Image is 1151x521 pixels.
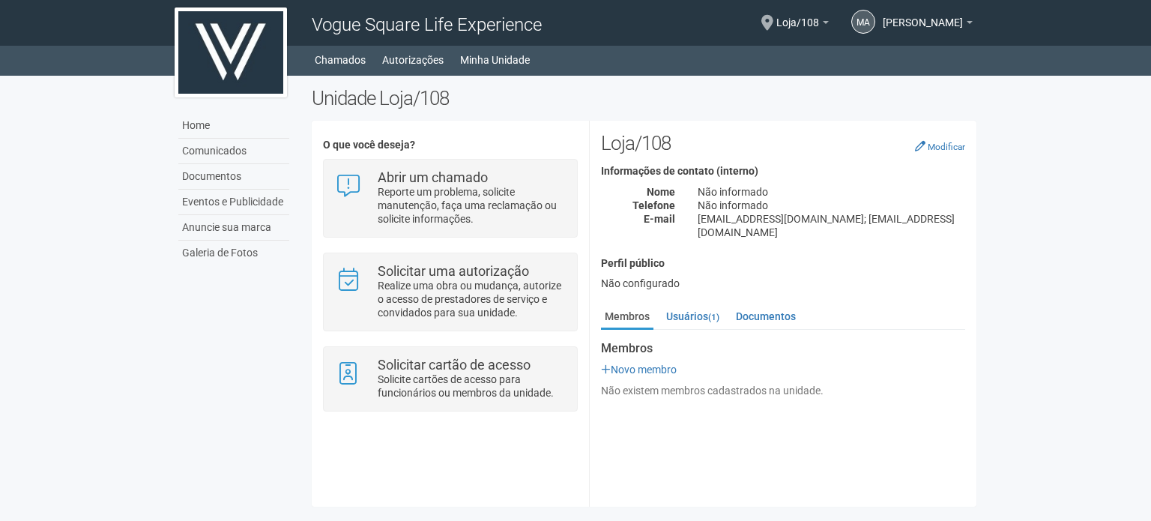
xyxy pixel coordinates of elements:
img: logo.jpg [175,7,287,97]
a: Usuários(1) [662,305,723,328]
div: Não informado [686,199,976,212]
small: (1) [708,312,719,322]
div: Não configurado [601,277,965,290]
a: [PERSON_NAME] [883,19,973,31]
div: [EMAIL_ADDRESS][DOMAIN_NAME]; [EMAIL_ADDRESS][DOMAIN_NAME] [686,212,976,239]
a: Abrir um chamado Reporte um problema, solicite manutenção, faça uma reclamação ou solicite inform... [335,171,565,226]
strong: Solicitar cartão de acesso [378,357,531,373]
span: Mari Angela Fernandes [883,2,963,28]
a: Comunicados [178,139,289,164]
strong: Telefone [632,199,675,211]
strong: Membros [601,342,965,355]
h4: O que você deseja? [323,139,577,151]
h4: Perfil público [601,258,965,269]
a: Anuncie sua marca [178,215,289,241]
a: Documentos [732,305,800,328]
span: Vogue Square Life Experience [312,14,542,35]
a: Home [178,113,289,139]
small: Modificar [928,142,965,152]
p: Solicite cartões de acesso para funcionários ou membros da unidade. [378,373,566,400]
h2: Unidade Loja/108 [312,87,976,109]
a: Minha Unidade [460,49,530,70]
strong: E-mail [644,213,675,225]
a: Solicitar uma autorização Realize uma obra ou mudança, autorize o acesso de prestadores de serviç... [335,265,565,319]
strong: Abrir um chamado [378,169,488,185]
a: Autorizações [382,49,444,70]
p: Reporte um problema, solicite manutenção, faça uma reclamação ou solicite informações. [378,185,566,226]
a: Documentos [178,164,289,190]
a: Membros [601,305,653,330]
a: Loja/108 [776,19,829,31]
a: Galeria de Fotos [178,241,289,265]
h4: Informações de contato (interno) [601,166,965,177]
strong: Nome [647,186,675,198]
a: Solicitar cartão de acesso Solicite cartões de acesso para funcionários ou membros da unidade. [335,358,565,400]
h2: Loja/108 [601,132,965,154]
a: Eventos e Publicidade [178,190,289,215]
strong: Solicitar uma autorização [378,263,529,279]
div: Não informado [686,185,976,199]
a: Chamados [315,49,366,70]
a: MA [851,10,875,34]
p: Realize uma obra ou mudança, autorize o acesso de prestadores de serviço e convidados para sua un... [378,279,566,319]
div: Não existem membros cadastrados na unidade. [601,384,965,397]
span: Loja/108 [776,2,819,28]
a: Novo membro [601,364,677,376]
a: Modificar [915,140,965,152]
